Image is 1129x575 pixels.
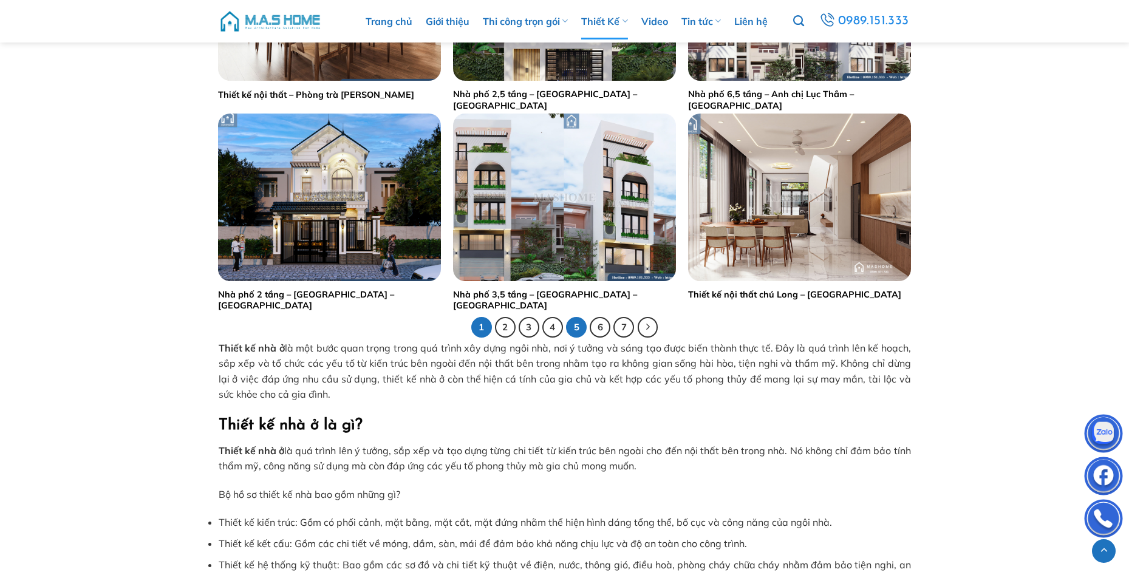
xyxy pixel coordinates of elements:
strong: Thiết kế nhà ở [219,444,285,457]
a: 0989.151.333 [817,10,911,32]
a: 3 [519,317,539,338]
a: 7 [613,317,634,338]
a: Tìm kiếm [793,9,804,34]
a: Thiết Kế [581,3,627,39]
li: Thiết kế kết cấu: Gồm các chi tiết về móng, dầm, sàn, mái để đảm bảo khả năng chịu lực và độ an t... [219,536,911,552]
li: Thiết kế kiến trúc: Gồm có phối cảnh, mặt bằng, mặt cắt, mặt đứng nhằm thể hiện hình dáng tổng th... [219,515,911,531]
img: Thiết kế nội thất chú Long - Đông Mỹ | MasHome [688,114,911,281]
p: là quá trình lên ý tưởng, sắp xếp và tạo dựng từng chi tiết từ kiến trúc bên ngoài cho đến nội th... [219,443,911,474]
a: 5 [566,317,587,338]
img: Phone [1085,502,1122,539]
a: Video [641,3,668,39]
a: Thiết kế nội thất – Phòng trà [PERSON_NAME] [218,89,414,101]
span: 0989.151.333 [837,11,909,32]
a: Nhà phố 6,5 tầng – Anh chị Lục Thắm – [GEOGRAPHIC_DATA] [688,89,911,111]
a: 2 [495,317,516,338]
a: Thi công trọn gói [483,3,568,39]
img: M.A.S HOME – Tổng Thầu Thiết Kế Và Xây Nhà Trọn Gói [219,3,322,39]
a: Nhà phố 3,5 tầng – [GEOGRAPHIC_DATA] – [GEOGRAPHIC_DATA] [453,289,676,311]
a: 4 [542,317,563,338]
a: Nhà phố 2 tầng – [GEOGRAPHIC_DATA] – [GEOGRAPHIC_DATA] [218,289,441,311]
a: Trang chủ [366,3,412,39]
img: Facebook [1085,460,1122,496]
p: là một bước quan trọng trong quá trình xây dựng ngôi nhà, nơi ý tưởng và sáng tạo được biến thành... [219,341,911,403]
a: Lên đầu trang [1092,539,1116,563]
span: 1 [471,317,492,338]
strong: Thiết kế nhà ở là gì? [219,418,363,433]
img: Thiết kế nhà phố anh Lợi - Thạch Thất | MasHome [218,114,441,281]
strong: Thiết kế nhà ở [219,342,285,354]
a: 6 [590,317,610,338]
a: Nhà phố 2,5 tầng – [GEOGRAPHIC_DATA] – [GEOGRAPHIC_DATA] [453,89,676,111]
img: Zalo [1085,417,1122,454]
a: Tin tức [681,3,721,39]
a: Giới thiệu [426,3,469,39]
img: Thiết kế nhà phố anh Minh - Thường Tín | MasHome [453,114,676,281]
p: Bộ hồ sơ thiết kế nhà bao gồm những gì? [219,487,911,503]
a: Thiết kế nội thất chú Long – [GEOGRAPHIC_DATA] [688,289,901,301]
a: Liên hệ [734,3,768,39]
